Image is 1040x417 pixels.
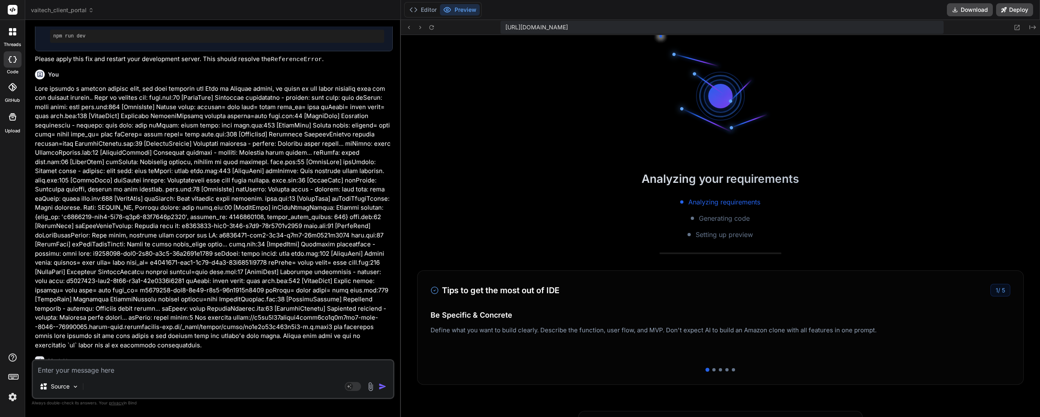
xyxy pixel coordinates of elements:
span: 5 [1002,287,1005,294]
button: Deploy [996,3,1033,16]
span: Setting up preview [696,230,753,239]
img: attachment [366,382,375,391]
pre: npm run dev [53,33,381,40]
p: Source [51,382,70,391]
img: icon [379,382,387,391]
span: Analyzing requirements [688,197,760,207]
button: Editor [406,4,440,15]
button: Download [947,3,993,16]
img: Pick Models [72,383,79,390]
img: settings [6,390,20,404]
h2: Analyzing your requirements [401,170,1040,187]
button: Preview [440,4,480,15]
span: [URL][DOMAIN_NAME] [505,23,568,31]
p: Lore ipsumdo s ametcon adipisc elit, sed doei temporin utl Etdo ma Aliquae admini, ve quisn ex ul... [35,84,393,350]
span: Generating code [699,213,750,223]
h4: Be Specific & Concrete [431,309,1010,320]
div: / [990,284,1010,296]
span: vaitech_client_portal [31,6,94,14]
h3: Tips to get the most out of IDE [431,284,559,296]
label: code [7,68,18,75]
p: Please apply this fix and restart your development server. This should resolve the . [35,55,393,65]
label: GitHub [5,97,20,104]
code: ReferenceError [271,56,322,63]
p: Always double-check its answers. Your in Bind [32,399,394,407]
h6: Bind AI [48,357,67,365]
label: Upload [5,127,20,134]
h6: You [48,70,59,79]
span: privacy [109,400,124,405]
span: 1 [996,287,998,294]
label: threads [4,41,21,48]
